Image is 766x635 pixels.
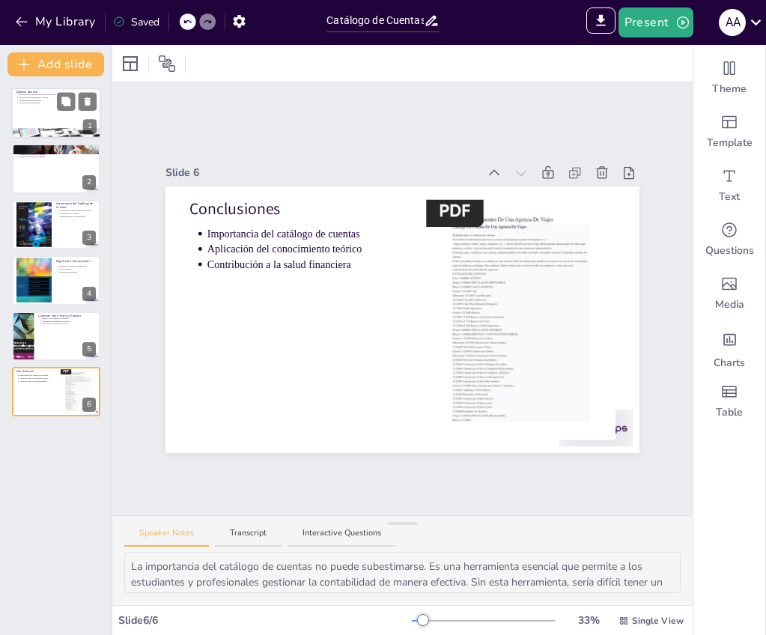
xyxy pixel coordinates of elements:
button: Duplicate Slide [57,92,75,110]
p: Clasificación de cuentas [59,212,96,215]
span: Export to PowerPoint [586,7,615,37]
p: Proporcionar conocimiento contable [19,96,97,99]
span: Template [707,136,753,151]
button: a a [719,7,746,37]
button: Speaker Notes [124,527,209,547]
div: Add images, graphics, shapes or video [693,267,765,320]
div: 3 [12,200,100,249]
p: Objetivo General [16,90,97,94]
span: Single View [632,614,684,628]
div: 1 [83,120,97,134]
span: Charts [714,356,745,371]
div: Layout [118,52,142,76]
p: Registro de compras de materiales [59,265,96,268]
p: Conexión entre Teoría y Práctica [38,313,96,317]
p: Aplicación del conocimiento teórico [19,377,56,380]
div: 4 [12,255,100,305]
div: 3 [82,231,96,245]
p: Contribución a la salud financiera [19,380,56,383]
div: Saved [113,14,159,30]
p: Organización de movimientos de dinero [59,209,96,212]
button: My Library [11,10,102,34]
span: Theme [712,82,747,97]
div: 2 [12,144,100,193]
p: Impacto en el aprendizaje [19,102,97,105]
div: Add a table [693,374,765,428]
p: Objetivos Específicos [16,146,96,151]
p: Importancia del catálogo de cuentas [19,374,56,377]
div: 33 % [571,613,607,628]
div: Add ready made slides [693,105,765,159]
button: Transcript [215,527,282,547]
p: Aplicación del conocimiento teórico [207,242,403,257]
p: Pago de salarios [59,268,96,271]
p: Contribución a la salud financiera [207,257,403,272]
button: Add slide [7,52,104,76]
p: Importancia del catálogo de cuentas [207,226,403,241]
p: Transparencia en la contabilidad [59,215,96,218]
button: Present [618,7,693,37]
div: Get real-time input from your audience [693,213,765,267]
span: Questions [705,243,754,258]
p: Conclusiones [189,198,403,220]
div: Add text boxes [693,159,765,213]
p: Elaborar un catálogo de cuentas [19,150,96,153]
div: 5 [12,312,100,361]
div: 1 [11,88,101,139]
div: 2 [82,175,96,189]
div: Add charts and graphs [693,320,765,374]
button: Interactive Questions [288,527,396,547]
p: Ejecutar movimientos contables [19,152,96,155]
p: Impacto de los asientos contables [42,317,96,320]
button: Delete Slide [79,92,97,110]
span: Table [716,405,743,420]
p: Herramienta de toma de decisiones [42,320,96,323]
span: Text [719,189,740,204]
p: Aplicación en situaciones reales [42,322,96,325]
div: Change the overall theme [693,51,765,105]
div: 6 [12,367,100,416]
div: 4 [82,287,96,301]
p: Facilitar la gestión contable [19,99,97,102]
p: Conclusiones [16,369,56,374]
p: Manejar transacciones comunes [19,155,96,158]
p: Registro de Transacciones [56,259,96,264]
div: Slide 6 / 6 [118,613,412,628]
span: Media [715,297,744,312]
div: Slide 6 [165,165,478,180]
span: Position [158,55,176,73]
p: Importancia del Catálogo de Cuentas [56,201,96,210]
input: Insert title [326,10,424,31]
div: 6 [82,398,96,412]
p: Ejercicios interactivos [59,270,96,273]
p: Desarrollar un catálogo de cuentas para EDE [19,93,97,96]
div: a a [719,9,746,36]
textarea: La importancia del catálogo de cuentas no puede subestimarse. Es una herramienta esencial que per... [124,552,681,593]
div: 5 [82,342,96,356]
